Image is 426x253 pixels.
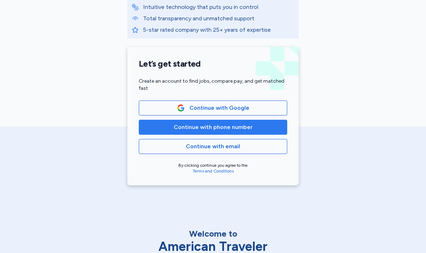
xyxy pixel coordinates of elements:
button: Continue with phone number [139,120,287,135]
img: Google Logo [177,104,185,112]
div: By clicking continue you agree to the [139,162,287,174]
p: Intuitive technology that puts you in control [143,3,294,11]
span: Continue with Google [189,104,249,112]
button: Google LogoContinue with Google [139,100,287,115]
p: Total transparency and unmatched support [143,14,294,23]
p: 5-star rated company with 25+ years of expertise [143,26,294,34]
button: Continue with email [139,139,287,154]
span: Continue with phone number [174,123,253,131]
div: Welcome to [138,228,288,239]
div: Create an account to find jobs, compare pay, and get matched fast [139,78,287,92]
a: Terms and Conditions [193,169,234,174]
span: Continue with email [186,142,240,151]
h1: Let’s get started [139,58,287,69]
